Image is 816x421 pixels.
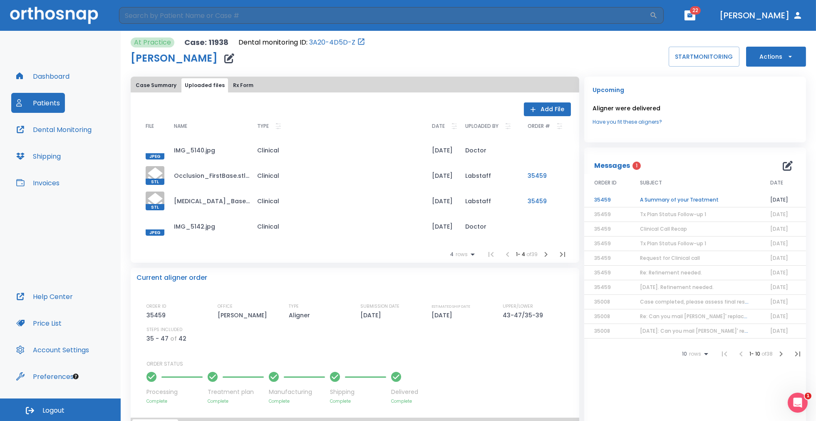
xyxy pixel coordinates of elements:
[146,310,169,320] p: 35459
[432,121,445,131] p: DATE
[146,124,154,129] span: FILE
[459,137,521,163] td: Doctor
[770,313,788,320] span: [DATE]
[170,334,177,344] p: of
[251,137,425,163] td: Clinical
[640,298,754,305] span: Case completed, please assess final result!
[594,240,611,247] span: 35459
[770,269,788,276] span: [DATE]
[11,286,78,306] button: Help Center
[11,173,64,193] a: Invoices
[632,162,641,170] span: 1
[425,188,459,214] td: [DATE]
[167,214,251,239] td: IMG_5142.jpg
[432,303,470,310] p: ESTIMATED SHIP DATE
[770,284,788,291] span: [DATE]
[11,340,94,360] button: Account Settings
[360,310,384,320] p: [DATE]
[230,78,257,92] button: Rx Form
[450,252,454,257] span: 4
[10,7,98,24] img: Orthosnap
[11,146,66,166] button: Shipping
[167,188,251,214] td: [MEDICAL_DATA]_Base.stl_simplified.stl
[770,254,788,262] span: [DATE]
[146,388,203,396] p: Processing
[749,350,761,357] span: 1 - 10
[11,120,97,140] button: Dental Monitoring
[179,334,186,344] p: 42
[716,8,806,23] button: [PERSON_NAME]
[184,37,228,47] p: Case: 11938
[11,313,67,333] a: Price List
[174,124,187,129] span: NAME
[257,121,269,131] p: TYPE
[208,398,264,404] p: Complete
[132,78,578,92] div: tabs
[208,388,264,396] p: Treatment plan
[432,310,455,320] p: [DATE]
[593,118,798,126] a: Have you fit these aligners?
[459,163,521,188] td: Labstaff
[640,240,706,247] span: Tx Plan Status Follow-up 1
[770,327,788,334] span: [DATE]
[594,254,611,262] span: 35459
[136,273,207,283] p: Current aligner order
[593,103,798,113] p: Aligner were delivered
[391,388,418,396] p: Delivered
[269,388,325,396] p: Manufacturing
[521,188,571,214] td: 35459
[11,366,79,386] button: Preferences
[459,214,521,239] td: Doctor
[746,47,806,67] button: Actions
[594,313,610,320] span: 35008
[391,398,418,404] p: Complete
[251,163,425,188] td: Clinical
[770,240,788,247] span: [DATE]
[584,193,630,207] td: 35459
[146,204,164,210] span: STL
[594,269,611,276] span: 35459
[503,303,533,310] p: UPPER/LOWER
[528,121,550,131] p: ORDER #
[218,303,233,310] p: OFFICE
[760,193,806,207] td: [DATE]
[146,398,203,404] p: Complete
[640,225,687,232] span: Clinical Call Recap
[669,47,739,67] button: STARTMONITORING
[238,37,308,47] p: Dental monitoring ID:
[330,388,386,396] p: Shipping
[167,137,251,163] td: IMG_5140.jpg
[146,179,164,185] span: STL
[218,310,270,320] p: [PERSON_NAME]
[682,351,687,357] span: 10
[425,137,459,163] td: [DATE]
[594,161,630,171] p: Messages
[238,37,365,47] div: Open patient in dental monitoring portal
[526,251,538,258] span: of 39
[516,251,526,258] span: 1 - 4
[805,393,811,399] span: 1
[459,188,521,214] td: Labstaff
[330,398,386,404] p: Complete
[289,310,313,320] p: Aligner
[425,163,459,188] td: [DATE]
[770,211,788,218] span: [DATE]
[524,102,571,116] button: Add File
[119,7,650,24] input: Search by Patient Name or Case #
[594,327,610,334] span: 35008
[11,93,65,113] button: Patients
[42,406,64,415] span: Logout
[146,153,164,159] span: JPEG
[465,121,499,131] p: UPLOADED BY
[788,393,808,413] iframe: Intercom live chat
[11,66,74,86] button: Dashboard
[640,254,700,262] span: Request for Clinical call
[132,78,180,92] button: Case Summary
[360,303,399,310] p: SUBMISSION DATE
[594,211,611,218] span: 35459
